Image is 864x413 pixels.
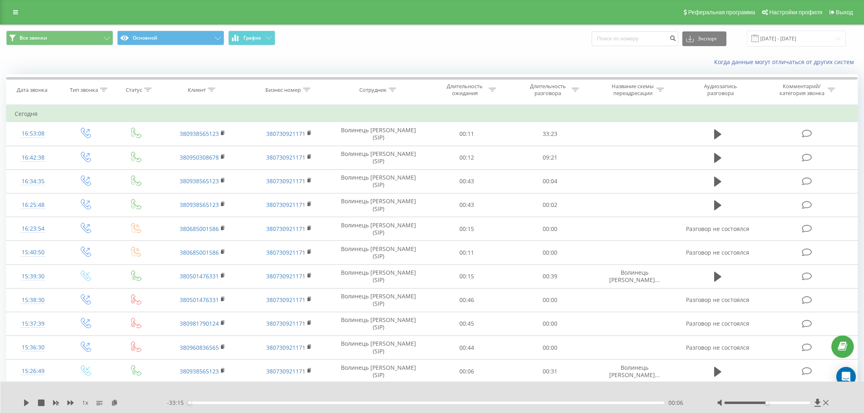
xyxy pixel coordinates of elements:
[609,269,660,284] span: Волинець [PERSON_NAME]...
[15,221,51,237] div: 16:23:54
[425,360,508,383] td: 00:06
[266,296,305,304] a: 380730921171
[266,367,305,375] a: 380730921171
[508,146,592,169] td: 09:21
[332,288,425,312] td: Волинець [PERSON_NAME] (SIP)
[443,83,487,97] div: Длительность ожидания
[508,264,592,288] td: 00:39
[359,87,387,93] div: Сотрудник
[15,150,51,166] div: 16:42:38
[180,367,219,375] a: 380938565123
[332,217,425,241] td: Волинець [PERSON_NAME] (SIP)
[686,249,749,256] span: Разговор не состоялся
[20,35,47,41] span: Все звонки
[15,292,51,308] div: 15:38:30
[508,241,592,264] td: 00:00
[425,312,508,335] td: 00:45
[425,122,508,146] td: 00:11
[266,177,305,185] a: 380730921171
[508,169,592,193] td: 00:04
[17,87,47,93] div: Дата звонка
[82,399,88,407] span: 1 x
[243,35,261,41] span: График
[180,225,219,233] a: 380685001586
[836,367,856,386] div: Open Intercom Messenger
[694,83,747,97] div: Аудиозапись разговора
[7,106,858,122] td: Сегодня
[714,58,858,66] a: Когда данные могут отличаться от других систем
[180,201,219,209] a: 380938565123
[508,288,592,312] td: 00:00
[188,401,191,404] div: Accessibility label
[70,87,98,93] div: Тип звонка
[15,316,51,332] div: 15:37:39
[508,122,592,146] td: 33:23
[266,153,305,161] a: 380730921171
[609,364,660,379] span: Волинець [PERSON_NAME]...
[425,193,508,217] td: 00:43
[769,9,822,16] span: Настройки профиля
[6,31,113,45] button: Все звонки
[425,217,508,241] td: 00:15
[836,9,853,16] span: Выход
[15,173,51,189] div: 16:34:35
[332,122,425,146] td: Волинець [PERSON_NAME] (SIP)
[526,83,570,97] div: Длительность разговора
[686,344,749,351] span: Разговор не состоялся
[332,146,425,169] td: Волинець [PERSON_NAME] (SIP)
[688,9,755,16] span: Реферальная программа
[126,87,142,93] div: Статус
[592,31,678,46] input: Поиск по номеру
[508,217,592,241] td: 00:00
[508,312,592,335] td: 00:00
[180,344,219,351] a: 380960836565
[167,399,188,407] span: - 33:15
[425,288,508,312] td: 00:46
[508,360,592,383] td: 00:31
[508,193,592,217] td: 00:02
[508,336,592,360] td: 00:00
[425,241,508,264] td: 00:11
[188,87,206,93] div: Клиент
[117,31,224,45] button: Основной
[332,264,425,288] td: Волинець [PERSON_NAME] (SIP)
[611,83,655,97] div: Название схемы переадресации
[15,363,51,379] div: 15:26:49
[332,241,425,264] td: Волинець [PERSON_NAME] (SIP)
[425,336,508,360] td: 00:44
[15,126,51,142] div: 16:53:08
[180,249,219,256] a: 380685001586
[682,31,726,46] button: Экспорт
[266,272,305,280] a: 380730921171
[668,399,683,407] span: 00:06
[266,201,305,209] a: 380730921171
[266,344,305,351] a: 380730921171
[266,249,305,256] a: 380730921171
[266,320,305,327] a: 380730921171
[266,130,305,138] a: 380730921171
[15,340,51,355] div: 15:36:30
[686,225,749,233] span: Разговор не состоялся
[766,401,769,404] div: Accessibility label
[15,244,51,260] div: 15:40:50
[228,31,275,45] button: График
[266,225,305,233] a: 380730921171
[332,312,425,335] td: Волинець [PERSON_NAME] (SIP)
[686,296,749,304] span: Разговор не состоялся
[332,360,425,383] td: Волинець [PERSON_NAME] (SIP)
[180,130,219,138] a: 380938565123
[332,336,425,360] td: Волинець [PERSON_NAME] (SIP)
[425,146,508,169] td: 00:12
[332,169,425,193] td: Волинець [PERSON_NAME] (SIP)
[180,177,219,185] a: 380938565123
[180,296,219,304] a: 380501476331
[425,169,508,193] td: 00:43
[265,87,301,93] div: Бизнес номер
[180,320,219,327] a: 380981790124
[15,197,51,213] div: 16:25:48
[425,264,508,288] td: 00:15
[686,320,749,327] span: Разговор не состоялся
[778,83,826,97] div: Комментарий/категория звонка
[180,153,219,161] a: 380950308678
[15,269,51,284] div: 15:39:30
